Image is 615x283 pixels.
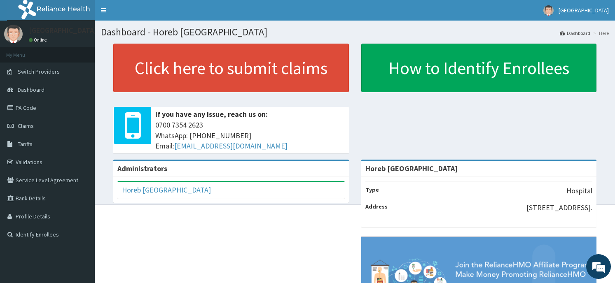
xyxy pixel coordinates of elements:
[29,37,49,43] a: Online
[18,68,60,75] span: Switch Providers
[113,44,349,92] a: Click here to submit claims
[566,186,592,196] p: Hospital
[29,27,97,34] p: [GEOGRAPHIC_DATA]
[101,27,609,37] h1: Dashboard - Horeb [GEOGRAPHIC_DATA]
[155,120,345,151] span: 0700 7354 2623 WhatsApp: [PHONE_NUMBER] Email:
[365,186,379,193] b: Type
[559,7,609,14] span: [GEOGRAPHIC_DATA]
[18,122,34,130] span: Claims
[526,202,592,213] p: [STREET_ADDRESS].
[591,30,609,37] li: Here
[543,5,554,16] img: User Image
[174,141,288,151] a: [EMAIL_ADDRESS][DOMAIN_NAME]
[365,203,388,210] b: Address
[155,109,268,119] b: If you have any issue, reach us on:
[117,164,167,173] b: Administrators
[361,44,597,92] a: How to Identify Enrollees
[560,30,590,37] a: Dashboard
[4,25,23,43] img: User Image
[365,164,458,173] strong: Horeb [GEOGRAPHIC_DATA]
[122,185,211,195] a: Horeb [GEOGRAPHIC_DATA]
[18,86,44,93] span: Dashboard
[18,140,33,148] span: Tariffs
